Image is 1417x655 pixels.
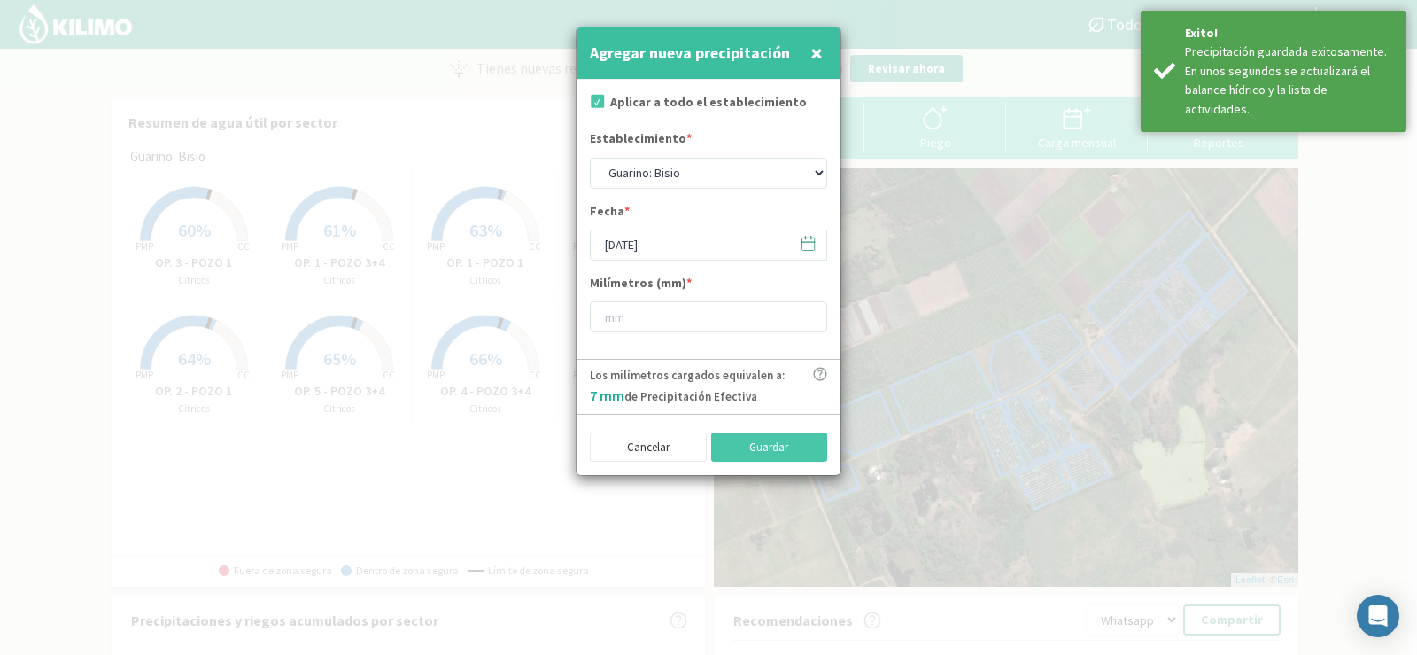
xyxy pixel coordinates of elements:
[1185,43,1393,119] div: Precipitación guardada exitosamente. En unos segundos se actualizará el balance hídrico y la list...
[590,202,630,225] label: Fecha
[590,41,790,66] h4: Agregar nueva precipitación
[590,386,624,404] span: 7 mm
[590,129,692,152] label: Establecimiento
[590,301,827,332] input: mm
[810,38,823,67] span: ×
[590,274,692,297] label: Milímetros (mm)
[610,93,807,112] label: Aplicar a todo el establecimiento
[711,433,828,463] button: Guardar
[1185,24,1393,43] div: Exito!
[590,433,707,463] button: Cancelar
[806,35,827,71] button: Close
[1357,595,1399,637] div: Open Intercom Messenger
[590,367,785,406] p: Los milímetros cargados equivalen a: de Precipitación Efectiva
